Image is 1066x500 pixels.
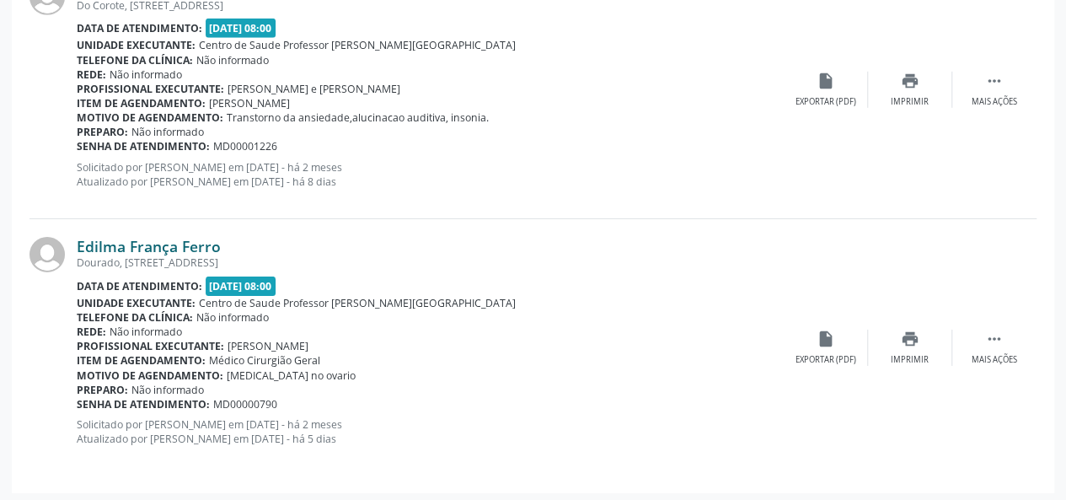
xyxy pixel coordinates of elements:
b: Data de atendimento: [77,21,202,35]
div: Dourado, [STREET_ADDRESS] [77,255,784,270]
span: Não informado [196,53,269,67]
a: Edilma França Ferro [77,237,221,255]
span: [DATE] 08:00 [206,19,276,38]
b: Telefone da clínica: [77,310,193,325]
div: Mais ações [972,96,1017,108]
i: insert_drive_file [817,72,835,90]
b: Item de agendamento: [77,96,206,110]
p: Solicitado por [PERSON_NAME] em [DATE] - há 2 meses Atualizado por [PERSON_NAME] em [DATE] - há 5... [77,417,784,446]
div: Imprimir [891,96,929,108]
b: Motivo de agendamento: [77,368,223,383]
span: [DATE] 08:00 [206,277,276,296]
span: Não informado [131,125,204,139]
i:  [985,330,1004,348]
b: Unidade executante: [77,38,196,52]
div: Mais ações [972,354,1017,366]
b: Profissional executante: [77,339,224,353]
b: Unidade executante: [77,296,196,310]
i:  [985,72,1004,90]
div: Exportar (PDF) [795,354,856,366]
span: Não informado [110,67,182,82]
span: [MEDICAL_DATA] no ovario [227,368,356,383]
span: Não informado [110,325,182,339]
span: Transtorno da ansiedade,alucinacao auditiva, insonia. [227,110,489,125]
img: img [29,237,65,272]
b: Item de agendamento: [77,353,206,368]
b: Telefone da clínica: [77,53,193,67]
b: Senha de atendimento: [77,139,210,153]
span: Médico Cirurgião Geral [209,353,320,368]
b: Preparo: [77,383,128,397]
div: Exportar (PDF) [795,96,856,108]
span: Não informado [196,310,269,325]
i: print [901,72,919,90]
p: Solicitado por [PERSON_NAME] em [DATE] - há 2 meses Atualizado por [PERSON_NAME] em [DATE] - há 8... [77,160,784,189]
b: Rede: [77,325,106,339]
b: Preparo: [77,125,128,139]
span: [PERSON_NAME] [209,96,290,110]
span: Centro de Saude Professor [PERSON_NAME][GEOGRAPHIC_DATA] [199,296,516,310]
span: [PERSON_NAME] [228,339,308,353]
span: MD00001226 [213,139,277,153]
span: MD00000790 [213,397,277,411]
span: Não informado [131,383,204,397]
span: [PERSON_NAME] e [PERSON_NAME] [228,82,400,96]
span: Centro de Saude Professor [PERSON_NAME][GEOGRAPHIC_DATA] [199,38,516,52]
b: Rede: [77,67,106,82]
i: print [901,330,919,348]
b: Profissional executante: [77,82,224,96]
i: insert_drive_file [817,330,835,348]
b: Senha de atendimento: [77,397,210,411]
b: Data de atendimento: [77,279,202,293]
b: Motivo de agendamento: [77,110,223,125]
div: Imprimir [891,354,929,366]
